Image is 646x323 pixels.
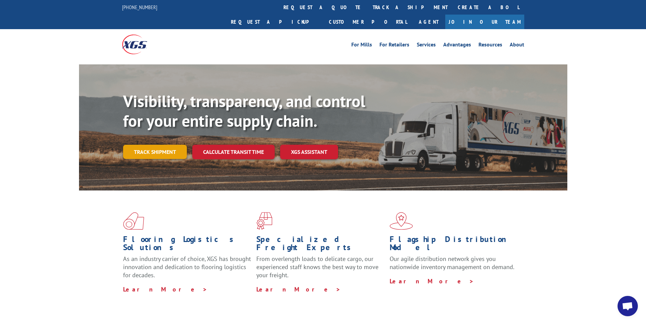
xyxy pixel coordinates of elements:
a: Learn More > [390,277,474,285]
a: Request a pickup [226,15,324,29]
a: Calculate transit time [192,145,275,159]
span: Our agile distribution network gives you nationwide inventory management on demand. [390,255,514,271]
h1: Specialized Freight Experts [256,235,385,255]
a: XGS ASSISTANT [280,145,338,159]
a: Track shipment [123,145,187,159]
img: xgs-icon-focused-on-flooring-red [256,212,272,230]
div: Open chat [618,296,638,316]
a: Resources [478,42,502,49]
a: For Retailers [379,42,409,49]
span: As an industry carrier of choice, XGS has brought innovation and dedication to flooring logistics... [123,255,251,279]
a: Services [417,42,436,49]
a: Agent [412,15,445,29]
img: xgs-icon-total-supply-chain-intelligence-red [123,212,144,230]
h1: Flagship Distribution Model [390,235,518,255]
a: Advantages [443,42,471,49]
a: For Mills [351,42,372,49]
a: Join Our Team [445,15,524,29]
b: Visibility, transparency, and control for your entire supply chain. [123,90,365,131]
h1: Flooring Logistics Solutions [123,235,251,255]
a: [PHONE_NUMBER] [122,4,157,11]
a: About [510,42,524,49]
p: From overlength loads to delicate cargo, our experienced staff knows the best way to move your fr... [256,255,385,285]
a: Customer Portal [324,15,412,29]
a: Learn More > [256,285,341,293]
a: Learn More > [123,285,208,293]
img: xgs-icon-flagship-distribution-model-red [390,212,413,230]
